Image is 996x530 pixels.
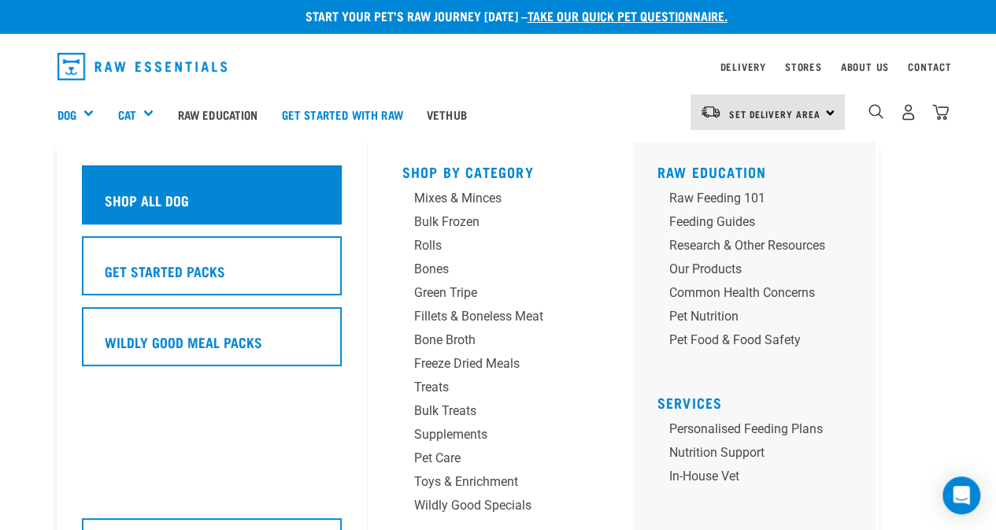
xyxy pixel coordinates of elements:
a: Bulk Frozen [402,213,599,236]
a: Wildly Good Specials [402,496,599,520]
a: Raw Education [657,168,767,176]
div: Feeding Guides [669,213,825,232]
h5: Services [657,395,863,407]
a: take our quick pet questionnaire. [528,12,728,19]
div: Raw Feeding 101 [669,189,825,208]
div: Common Health Concerns [669,284,825,302]
a: Stores [785,64,822,69]
div: Treats [414,378,561,397]
div: Bones [414,260,561,279]
div: Fillets & Boneless Meat [414,307,561,326]
a: Research & Other Resources [657,236,863,260]
div: Pet Food & Food Safety [669,331,825,350]
div: Open Intercom Messenger [942,476,980,514]
a: Our Products [657,260,863,284]
div: Bulk Treats [414,402,561,421]
img: van-moving.png [700,105,721,119]
a: Dog [57,106,76,124]
div: Pet Nutrition [669,307,825,326]
a: Rolls [402,236,599,260]
span: Set Delivery Area [729,111,820,117]
div: Bulk Frozen [414,213,561,232]
nav: dropdown navigation [45,46,952,87]
h5: Wildly Good Meal Packs [105,332,262,352]
a: Treats [402,378,599,402]
a: Get Started Packs [82,236,342,307]
img: user.png [900,104,916,120]
a: Feeding Guides [657,213,863,236]
a: Freeze Dried Meals [402,354,599,378]
a: Raw Feeding 101 [657,189,863,213]
h5: Shop By Category [402,164,599,176]
div: Green Tripe [414,284,561,302]
a: Common Health Concerns [657,284,863,307]
div: Supplements [414,425,561,444]
div: Our Products [669,260,825,279]
div: Mixes & Minces [414,189,561,208]
a: Mixes & Minces [402,189,599,213]
a: Personalised Feeding Plans [657,420,863,443]
img: home-icon-1@2x.png [868,104,883,119]
a: Nutrition Support [657,443,863,467]
div: Toys & Enrichment [414,473,561,491]
a: Fillets & Boneless Meat [402,307,599,331]
a: About Us [840,64,888,69]
a: Contact [908,64,952,69]
a: Cat [117,106,135,124]
img: Raw Essentials Logo [57,53,228,80]
a: Get started with Raw [270,83,415,146]
a: Pet Care [402,449,599,473]
a: Raw Education [165,83,269,146]
h5: Get Started Packs [105,261,225,281]
a: Wildly Good Meal Packs [82,307,342,378]
a: Bones [402,260,599,284]
a: Delivery [720,64,765,69]
a: Bone Broth [402,331,599,354]
h5: Shop All Dog [105,190,189,210]
a: Supplements [402,425,599,449]
a: Vethub [415,83,479,146]
div: Research & Other Resources [669,236,825,255]
div: Wildly Good Specials [414,496,561,515]
a: Green Tripe [402,284,599,307]
a: Bulk Treats [402,402,599,425]
div: Bone Broth [414,331,561,350]
a: Pet Nutrition [657,307,863,331]
a: In-house vet [657,467,863,491]
div: Freeze Dried Meals [414,354,561,373]
div: Pet Care [414,449,561,468]
a: Pet Food & Food Safety [657,331,863,354]
a: Toys & Enrichment [402,473,599,496]
img: home-icon@2x.png [932,104,949,120]
div: Rolls [414,236,561,255]
a: Shop All Dog [82,165,342,236]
